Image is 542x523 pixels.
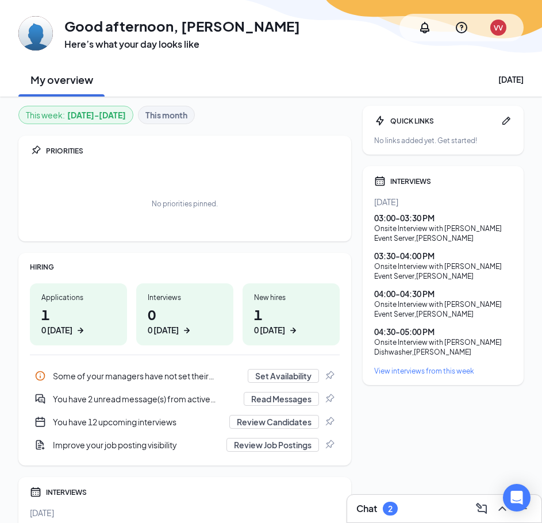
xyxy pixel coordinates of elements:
[455,21,468,34] svg: QuestionInfo
[374,337,512,347] div: Onsite Interview with [PERSON_NAME]
[501,115,512,126] svg: Pen
[324,416,335,428] svg: Pin
[181,325,193,336] svg: ArrowRight
[374,212,512,224] div: 03:00 - 03:30 PM
[41,293,116,302] div: Applications
[30,387,340,410] a: DoubleChatActiveYou have 2 unread message(s) from active applicantsRead MessagesPin
[390,116,496,126] div: QUICK LINKS
[26,109,126,121] div: This week :
[30,507,340,518] div: [DATE]
[254,293,328,302] div: New hires
[254,324,285,336] div: 0 [DATE]
[67,109,126,121] b: [DATE] - [DATE]
[34,439,46,451] svg: DocumentAdd
[374,224,512,233] div: Onsite Interview with [PERSON_NAME]
[75,325,86,336] svg: ArrowRight
[493,499,512,518] button: ChevronUp
[41,324,72,336] div: 0 [DATE]
[30,364,340,387] a: InfoSome of your managers have not set their interview availability yetSet AvailabilityPin
[34,416,46,428] svg: CalendarNew
[495,502,509,516] svg: ChevronUp
[30,262,340,272] div: HIRING
[494,23,503,33] div: VV
[472,499,491,518] button: ComposeMessage
[30,387,340,410] div: You have 2 unread message(s) from active applicants
[53,393,237,405] div: You have 2 unread message(s) from active applicants
[503,484,531,512] div: Open Intercom Messenger
[243,283,340,345] a: New hires10 [DATE]ArrowRight
[136,283,233,345] a: Interviews00 [DATE]ArrowRight
[64,16,300,36] h1: Good afternoon, [PERSON_NAME]
[388,504,393,514] div: 2
[30,433,340,456] div: Improve your job posting visibility
[53,439,220,451] div: Improve your job posting visibility
[374,309,512,319] div: Event Server , [PERSON_NAME]
[145,109,187,121] b: This month
[30,433,340,456] a: DocumentAddImprove your job posting visibilityReview Job PostingsPin
[374,271,512,281] div: Event Server , [PERSON_NAME]
[34,393,46,405] svg: DoubleChatActive
[226,438,319,452] button: Review Job Postings
[254,305,328,336] h1: 1
[244,392,319,406] button: Read Messages
[287,325,299,336] svg: ArrowRight
[374,299,512,309] div: Onsite Interview with [PERSON_NAME]
[53,370,241,382] div: Some of your managers have not set their interview availability yet
[498,74,524,85] div: [DATE]
[148,324,179,336] div: 0 [DATE]
[374,326,512,337] div: 04:30 - 05:00 PM
[46,487,340,497] div: INTERVIEWS
[18,16,53,51] img: Vanessa Vass
[356,502,377,515] h3: Chat
[374,136,512,145] div: No links added yet. Get started!
[324,393,335,405] svg: Pin
[229,415,319,429] button: Review Candidates
[30,410,340,433] a: CalendarNewYou have 12 upcoming interviewsReview CandidatesPin
[374,233,512,243] div: Event Server , [PERSON_NAME]
[418,21,432,34] svg: Notifications
[30,410,340,433] div: You have 12 upcoming interviews
[374,347,512,357] div: Dishwasher , [PERSON_NAME]
[30,145,41,156] svg: Pin
[30,283,127,345] a: Applications10 [DATE]ArrowRight
[148,293,222,302] div: Interviews
[324,439,335,451] svg: Pin
[374,115,386,126] svg: Bolt
[46,146,340,156] div: PRIORITIES
[374,196,512,207] div: [DATE]
[374,366,512,376] a: View interviews from this week
[374,250,512,261] div: 03:30 - 04:00 PM
[64,38,300,51] h3: Here’s what your day looks like
[30,486,41,498] svg: Calendar
[374,175,386,187] svg: Calendar
[53,416,222,428] div: You have 12 upcoming interviews
[475,502,489,516] svg: ComposeMessage
[148,305,222,336] h1: 0
[248,369,319,383] button: Set Availability
[30,72,93,87] h2: My overview
[374,288,512,299] div: 04:00 - 04:30 PM
[30,364,340,387] div: Some of your managers have not set their interview availability yet
[41,305,116,336] h1: 1
[324,370,335,382] svg: Pin
[374,261,512,271] div: Onsite Interview with [PERSON_NAME]
[152,199,218,209] div: No priorities pinned.
[390,176,512,186] div: INTERVIEWS
[34,370,46,382] svg: Info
